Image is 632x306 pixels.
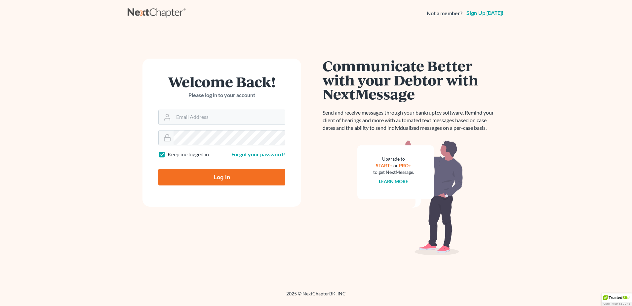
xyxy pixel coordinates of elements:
[357,140,463,256] img: nextmessage_bg-59042aed3d76b12b5cd301f8e5b87938c9018125f34e5fa2b7a6b67550977c72.svg
[602,293,632,306] div: TrustedSite Certified
[174,110,285,125] input: Email Address
[427,10,462,17] strong: Not a member?
[394,163,398,168] span: or
[379,178,409,184] a: Learn more
[373,169,414,176] div: to get NextMessage.
[158,169,285,185] input: Log In
[376,163,393,168] a: START+
[231,151,285,157] a: Forgot your password?
[373,156,414,162] div: Upgrade to
[465,11,504,16] a: Sign up [DATE]!
[399,163,412,168] a: PRO+
[158,91,285,99] p: Please log in to your account
[158,75,285,89] h1: Welcome Back!
[323,59,498,101] h1: Communicate Better with your Debtor with NextMessage
[323,109,498,132] p: Send and receive messages through your bankruptcy software. Remind your client of hearings and mo...
[168,151,209,158] label: Keep me logged in
[128,290,504,302] div: 2025 © NextChapterBK, INC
